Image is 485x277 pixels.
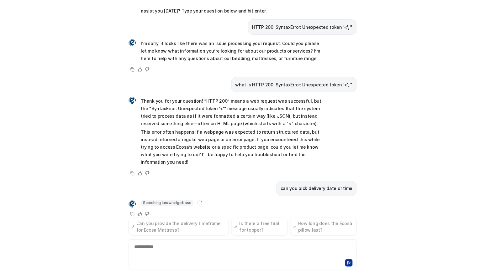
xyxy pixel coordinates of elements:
[129,39,136,47] img: Widget
[252,23,352,31] p: HTTP 200: SyntaxError: Unexpected token '<', "
[129,200,136,208] img: Widget
[281,185,352,192] p: can you pick delivery date or time
[129,97,136,104] img: Widget
[141,40,324,62] p: I’m sorry, it looks like there was an issue processing your request. Could you please let me know...
[129,218,229,235] button: Can you provide the delivery timeframe for Ecosa Mattress?
[235,81,353,89] p: what is HTTP 200: SyntaxError: Unexpected token '<', "
[141,200,193,206] span: Searching knowledge base
[141,128,324,166] p: This error often happens if a webpage was expected to return structured data, but instead returne...
[141,97,324,127] p: Thank you for your question! “HTTP 200” means a web request was successful, but the "SyntaxError:...
[231,218,287,235] button: Is there a free trial for topper?
[290,218,357,235] button: How long does the Ecosa pillow last?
